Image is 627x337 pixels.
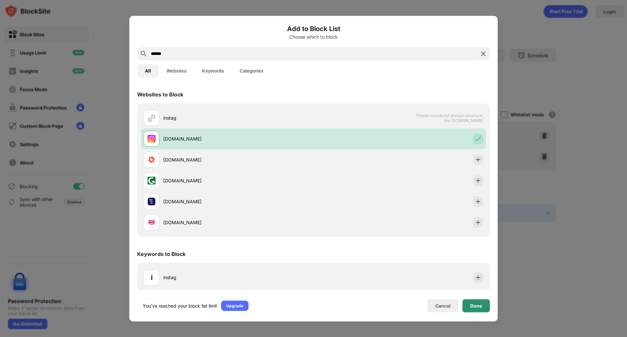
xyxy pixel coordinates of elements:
[435,303,451,309] div: Cancel
[148,177,155,184] img: favicons
[163,156,313,163] div: [DOMAIN_NAME]
[137,34,490,39] div: Choose which to block
[148,135,155,143] img: favicons
[163,177,313,184] div: [DOMAIN_NAME]
[163,135,313,142] div: [DOMAIN_NAME]
[159,64,194,77] button: Websites
[163,114,313,121] div: instag
[151,272,153,282] div: i
[137,24,490,33] h6: Add to Block List
[140,50,148,58] img: search.svg
[137,250,185,257] div: Keywords to Block
[163,219,313,226] div: [DOMAIN_NAME]
[163,274,313,281] div: instag
[163,198,313,205] div: [DOMAIN_NAME]
[137,91,183,97] div: Websites to Block
[194,64,232,77] button: Keywords
[148,114,155,122] img: url.svg
[137,64,159,77] button: All
[232,64,271,77] button: Categories
[226,302,243,309] div: Upgrade
[148,197,155,205] img: favicons
[143,302,217,309] div: You’ve reached your block list limit
[470,303,482,308] div: Done
[479,50,487,58] img: search-close
[148,156,155,163] img: favicons
[148,218,155,226] img: favicons
[416,113,483,123] span: Please include full domain structure, like [DOMAIN_NAME]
